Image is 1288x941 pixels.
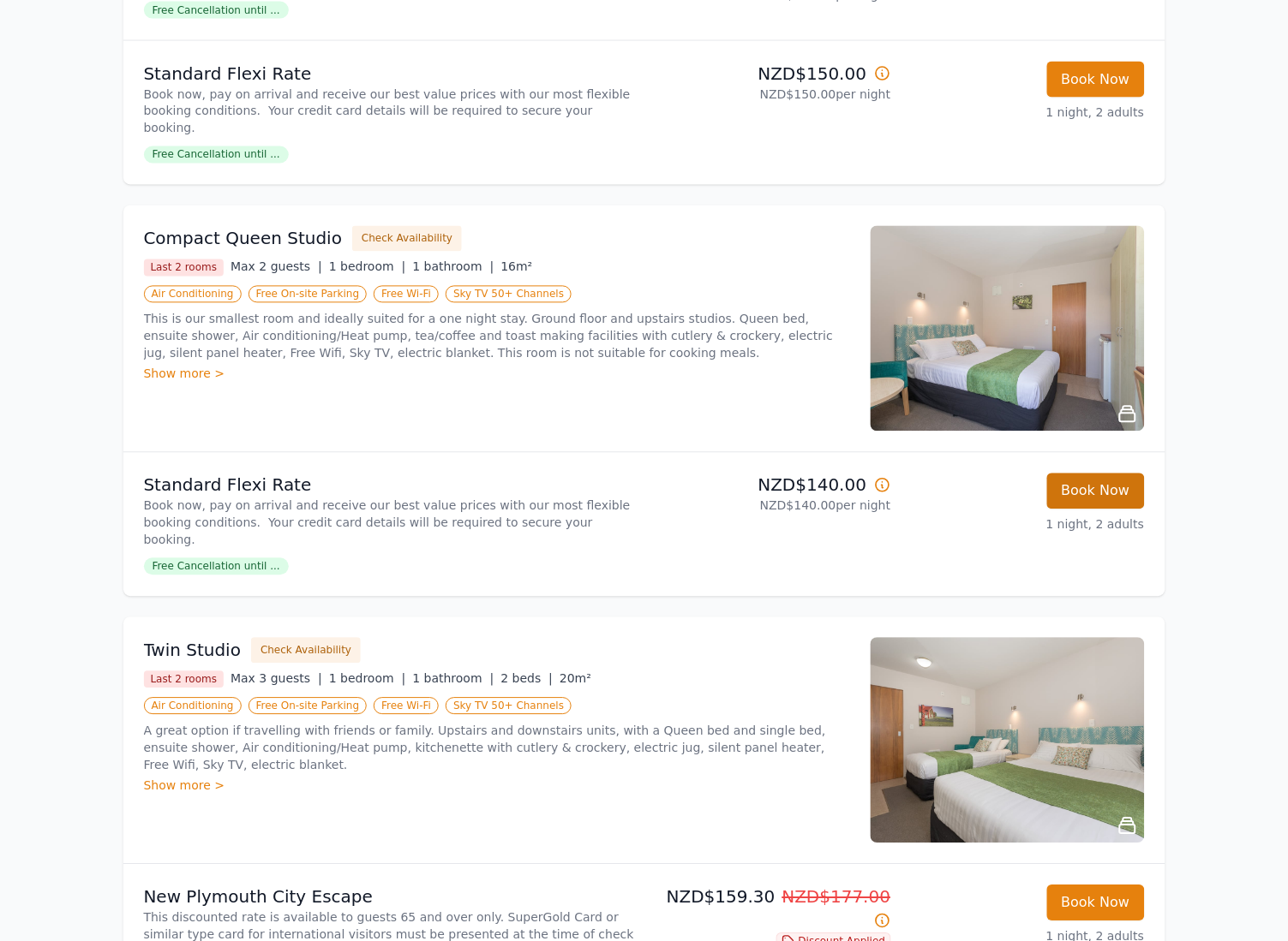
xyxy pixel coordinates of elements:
span: Free On-site Parking [249,286,368,303]
span: Last 2 rooms [144,671,225,688]
p: NZD$140.00 per night [651,497,891,515]
button: Check Availability [352,226,462,252]
span: Sky TV 50+ Channels [446,286,572,303]
p: A great option if travelling with friends or family. Upstairs and downstairs units, with a Queen ... [144,723,850,774]
span: 1 bathroom | [412,260,494,274]
p: Standard Flexi Rate [144,62,638,86]
p: Book now, pay on arrival and receive our best value prices with our most flexible booking conditi... [144,497,638,549]
span: Max 3 guests | [231,672,322,686]
p: Book now, pay on arrival and receive our best value prices with our most flexible booking conditi... [144,86,638,137]
p: NZD$150.00 [651,62,891,86]
p: 1 night, 2 adults [905,104,1145,122]
span: 1 bathroom | [412,672,494,686]
span: 1 bedroom | [329,672,406,686]
span: 2 beds | [501,672,554,686]
span: Free Cancellation until ... [144,558,289,575]
div: Show more > [144,366,850,383]
span: Free Cancellation until ... [144,146,289,164]
p: Standard Flexi Rate [144,473,638,497]
button: Book Now [1047,473,1145,509]
span: 1 bedroom | [329,260,406,274]
div: Show more > [144,777,850,795]
span: 16m² [501,260,533,274]
button: Book Now [1047,885,1145,921]
p: NZD$140.00 [651,473,891,497]
span: Sky TV 50+ Channels [446,698,572,715]
span: Air Conditioning [144,286,242,303]
p: NZD$150.00 per night [651,86,891,103]
span: Last 2 rooms [144,259,225,277]
button: Book Now [1047,62,1145,98]
p: New Plymouth City Escape [144,885,638,909]
button: Check Availability [251,638,361,664]
span: NZD$177.00 [782,887,891,908]
h3: Twin Studio [144,639,242,663]
span: 20m² [560,672,591,686]
span: Max 2 guests | [231,260,322,274]
span: Free Wi-Fi [374,286,439,303]
span: Free On-site Parking [249,698,368,715]
span: Free Wi-Fi [374,698,439,715]
p: This is our smallest room and ideally suited for a one night stay. Ground floor and upstairs stud... [144,311,850,362]
p: NZD$159.30 [651,885,891,933]
h3: Compact Queen Studio [144,227,343,251]
p: 1 night, 2 adults [905,516,1145,533]
span: Air Conditioning [144,698,242,715]
span: Free Cancellation until ... [144,2,289,19]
